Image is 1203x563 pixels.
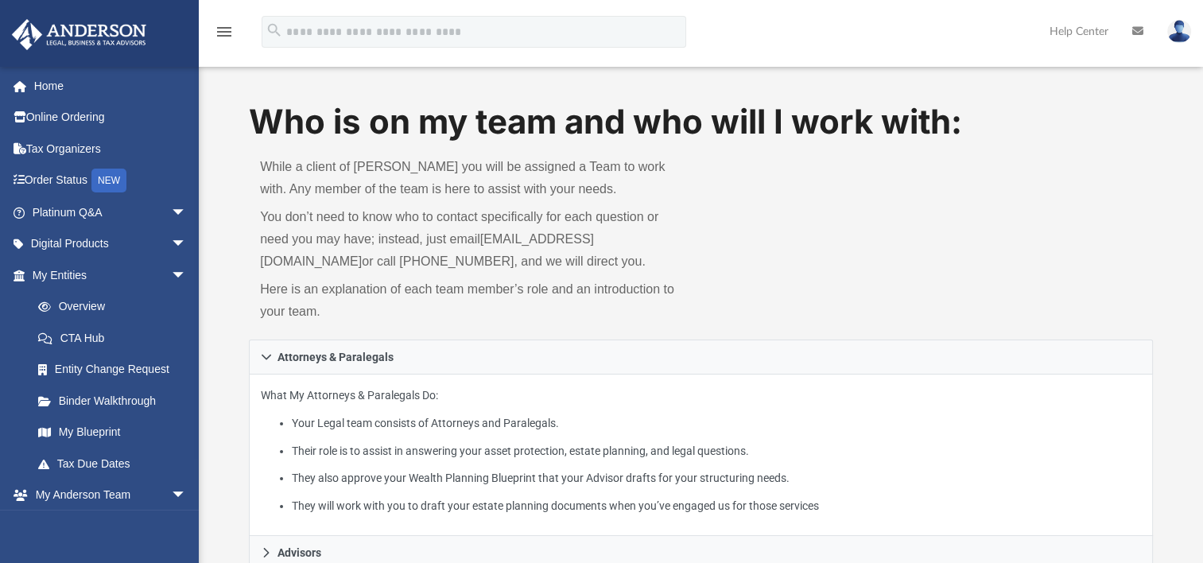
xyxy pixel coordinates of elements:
span: arrow_drop_down [171,196,203,229]
a: Attorneys & Paralegals [249,340,1153,375]
li: They will work with you to draft your estate planning documents when you’ve engaged us for those ... [292,496,1141,516]
img: User Pic [1167,20,1191,43]
p: What My Attorneys & Paralegals Do: [261,386,1141,515]
a: [EMAIL_ADDRESS][DOMAIN_NAME] [260,232,594,268]
a: Binder Walkthrough [22,385,211,417]
a: menu [215,30,234,41]
a: Order StatusNEW [11,165,211,197]
i: menu [215,22,234,41]
span: arrow_drop_down [171,259,203,292]
a: Entity Change Request [22,354,211,386]
span: arrow_drop_down [171,228,203,261]
i: search [266,21,283,39]
li: Your Legal team consists of Attorneys and Paralegals. [292,414,1141,433]
a: Tax Organizers [11,133,211,165]
span: Advisors [277,547,321,558]
img: Anderson Advisors Platinum Portal [7,19,151,50]
a: My Entitiesarrow_drop_down [11,259,211,291]
a: Tax Due Dates [22,448,211,480]
li: Their role is to assist in answering your asset protection, estate planning, and legal questions. [292,441,1141,461]
p: While a client of [PERSON_NAME] you will be assigned a Team to work with. Any member of the team ... [260,156,689,200]
div: Attorneys & Paralegals [249,375,1153,536]
a: Online Ordering [11,102,211,134]
span: arrow_drop_down [171,480,203,512]
p: Here is an explanation of each team member’s role and an introduction to your team. [260,278,689,323]
span: Attorneys & Paralegals [277,351,394,363]
li: They also approve your Wealth Planning Blueprint that your Advisor drafts for your structuring ne... [292,468,1141,488]
a: My Blueprint [22,417,203,448]
p: You don’t need to know who to contact specifically for each question or need you may have; instea... [260,206,689,273]
a: Platinum Q&Aarrow_drop_down [11,196,211,228]
a: Home [11,70,211,102]
h1: Who is on my team and who will I work with: [249,99,1153,146]
div: NEW [91,169,126,192]
a: Overview [22,291,211,323]
a: Digital Productsarrow_drop_down [11,228,211,260]
a: CTA Hub [22,322,211,354]
a: My Anderson Teamarrow_drop_down [11,480,203,511]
